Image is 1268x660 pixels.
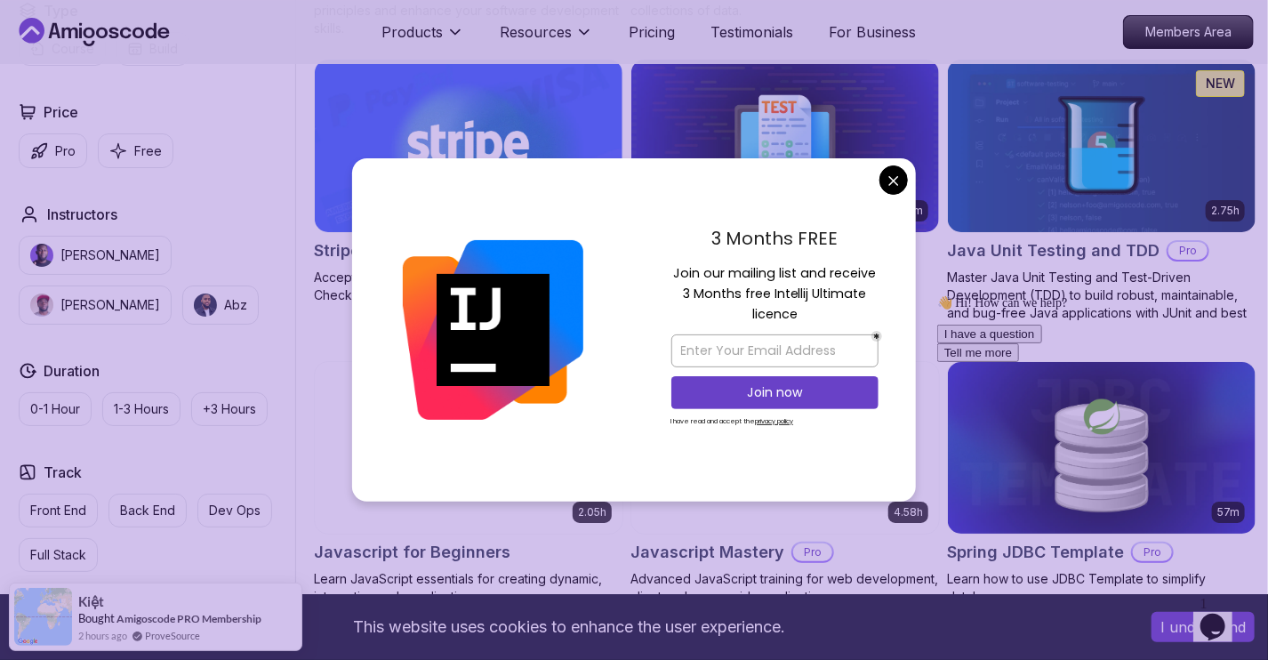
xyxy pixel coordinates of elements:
[134,142,162,160] p: Free
[1124,16,1253,48] p: Members Area
[19,236,172,275] button: instructor img[PERSON_NAME]
[114,400,169,418] p: 1-3 Hours
[44,462,82,483] h2: Track
[19,392,92,426] button: 0-1 Hour
[30,502,86,519] p: Front End
[314,59,623,304] a: Stripe Checkout card1.42hStripe CheckoutProAccept payments from your customers with Stripe Checkout.
[108,494,187,527] button: Back End
[78,628,127,643] span: 2 hours ago
[44,101,78,123] h2: Price
[631,60,939,232] img: Java Unit Testing Essentials card
[19,538,98,572] button: Full Stack
[947,570,1256,606] p: Learn how to use JDBC Template to simplify database access.
[1123,15,1254,49] a: Members Area
[30,244,53,267] img: instructor img
[948,60,1256,232] img: Java Unit Testing and TDD card
[60,296,160,314] p: [PERSON_NAME]
[381,21,443,43] p: Products
[191,392,268,426] button: +3 Hours
[30,400,80,418] p: 0-1 Hour
[7,7,327,74] div: 👋 Hi! How can we help?I have a questionTell me more
[314,540,510,565] h2: Javascript for Beginners
[630,540,784,565] h2: Javascript Mastery
[7,36,112,55] button: I have a question
[1211,204,1240,218] p: 2.75h
[116,612,261,625] a: Amigoscode PRO Membership
[315,60,622,232] img: Stripe Checkout card
[314,361,623,607] a: Javascript for Beginners card2.05hJavascript for BeginnersLearn JavaScript essentials for creatin...
[98,133,173,168] button: Free
[947,59,1256,340] a: Java Unit Testing and TDD card2.75hNEWJava Unit Testing and TDDProMaster Java Unit Testing and Te...
[314,570,623,606] p: Learn JavaScript essentials for creating dynamic, interactive web applications
[78,611,115,625] span: Bought
[14,588,72,646] img: provesource social proof notification image
[19,133,87,168] button: Pro
[145,628,200,643] a: ProveSource
[947,238,1160,263] h2: Java Unit Testing and TDD
[194,294,217,317] img: instructor img
[1152,612,1255,642] button: Accept cookies
[629,21,675,43] a: Pricing
[19,286,172,325] button: instructor img[PERSON_NAME]
[19,494,98,527] button: Front End
[710,21,793,43] a: Testimonials
[7,8,137,21] span: 👋 Hi! How can we help?
[500,21,593,57] button: Resources
[930,288,1250,580] iframe: chat widget
[13,608,1125,647] div: This website uses cookies to enhance the user experience.
[78,594,104,609] span: Kiệt
[1193,589,1250,642] iframe: chat widget
[381,21,464,57] button: Products
[30,294,53,317] img: instructor img
[1206,75,1235,93] p: NEW
[578,505,606,519] p: 2.05h
[30,546,86,564] p: Full Stack
[793,543,832,561] p: Pro
[224,296,247,314] p: Abz
[47,204,117,225] h2: Instructors
[500,21,572,43] p: Resources
[203,400,256,418] p: +3 Hours
[209,502,261,519] p: Dev Ops
[44,360,100,382] h2: Duration
[829,21,916,43] a: For Business
[120,502,175,519] p: Back End
[60,246,160,264] p: [PERSON_NAME]
[314,238,440,263] h2: Stripe Checkout
[894,505,923,519] p: 4.58h
[197,494,272,527] button: Dev Ops
[182,286,259,325] button: instructor imgAbz
[315,362,622,535] img: Javascript for Beginners card
[102,392,181,426] button: 1-3 Hours
[1168,242,1208,260] p: Pro
[947,269,1256,340] p: Master Java Unit Testing and Test-Driven Development (TDD) to build robust, maintainable, and bug...
[314,269,623,304] p: Accept payments from your customers with Stripe Checkout.
[7,55,89,74] button: Tell me more
[55,142,76,160] p: Pro
[630,570,940,606] p: Advanced JavaScript training for web development, client and server-side applications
